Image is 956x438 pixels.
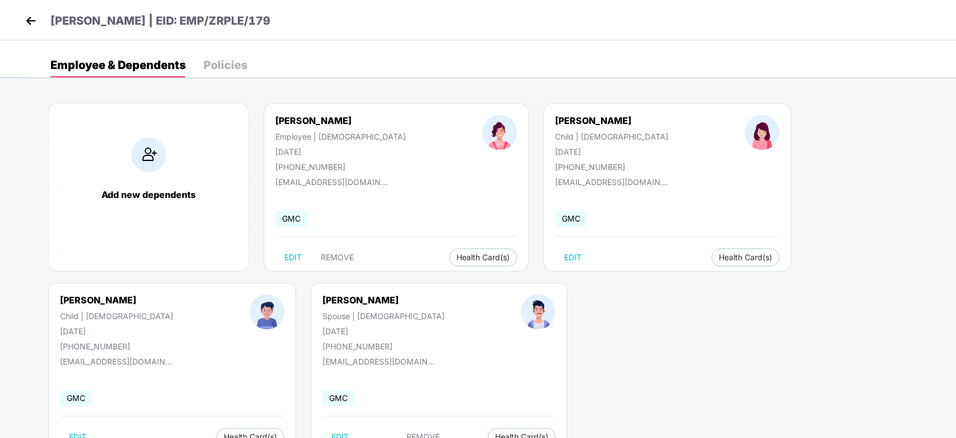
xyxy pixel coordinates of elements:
[50,12,270,30] p: [PERSON_NAME] | EID: EMP/ZRPLE/179
[745,115,779,150] img: profileImage
[555,115,668,126] div: [PERSON_NAME]
[456,255,510,260] span: Health Card(s)
[321,253,354,262] span: REMOVE
[60,342,173,351] div: [PHONE_NUMBER]
[50,59,186,71] div: Employee & Dependents
[322,390,354,406] span: GMC
[322,342,445,351] div: [PHONE_NUMBER]
[275,177,387,187] div: [EMAIL_ADDRESS][DOMAIN_NAME]
[555,177,667,187] div: [EMAIL_ADDRESS][DOMAIN_NAME]
[275,132,406,141] div: Employee | [DEMOGRAPHIC_DATA]
[60,311,173,321] div: Child | [DEMOGRAPHIC_DATA]
[555,210,587,227] span: GMC
[284,253,302,262] span: EDIT
[275,248,311,266] button: EDIT
[322,326,445,336] div: [DATE]
[250,294,284,329] img: profileImage
[712,248,779,266] button: Health Card(s)
[275,147,406,156] div: [DATE]
[322,357,435,366] div: [EMAIL_ADDRESS][DOMAIN_NAME]
[521,294,556,329] img: profileImage
[449,248,517,266] button: Health Card(s)
[60,294,173,306] div: [PERSON_NAME]
[719,255,772,260] span: Health Card(s)
[60,390,92,406] span: GMC
[555,248,590,266] button: EDIT
[204,59,247,71] div: Policies
[555,162,668,172] div: [PHONE_NUMBER]
[60,189,237,200] div: Add new dependents
[322,311,445,321] div: Spouse | [DEMOGRAPHIC_DATA]
[564,253,581,262] span: EDIT
[555,132,668,141] div: Child | [DEMOGRAPHIC_DATA]
[22,12,39,29] img: back
[275,210,307,227] span: GMC
[275,115,406,126] div: [PERSON_NAME]
[482,115,517,150] img: profileImage
[275,162,406,172] div: [PHONE_NUMBER]
[60,357,172,366] div: [EMAIL_ADDRESS][DOMAIN_NAME]
[60,326,173,336] div: [DATE]
[322,294,445,306] div: [PERSON_NAME]
[312,248,363,266] button: REMOVE
[555,147,668,156] div: [DATE]
[131,137,166,172] img: addIcon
